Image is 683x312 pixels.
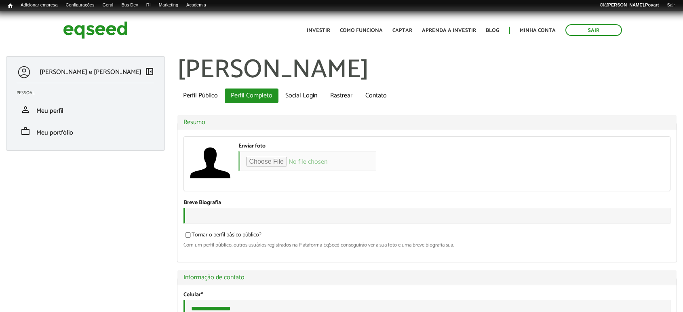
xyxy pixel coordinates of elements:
[183,292,203,298] label: Celular
[21,105,30,114] span: person
[565,24,622,36] a: Sair
[183,200,221,206] label: Breve Biografia
[117,2,142,8] a: Bus Dev
[238,143,266,149] label: Enviar foto
[340,28,383,33] a: Como funciona
[190,143,230,183] a: Ver perfil do usuário.
[177,89,224,103] a: Perfil Público
[11,120,160,142] li: Meu portfólio
[201,290,203,299] span: Este campo é obrigatório.
[324,89,358,103] a: Rastrear
[183,274,671,281] a: Informação de contato
[40,68,141,76] p: [PERSON_NAME] e [PERSON_NAME]
[145,67,154,76] span: left_panel_close
[17,126,154,136] a: workMeu portfólio
[225,89,278,103] a: Perfil Completo
[183,242,671,248] div: Com um perfil público, outros usuários registrados na Plataforma EqSeed conseguirão ver a sua fot...
[98,2,117,8] a: Geral
[62,2,99,8] a: Configurações
[183,232,261,240] label: Tornar o perfil básico público?
[11,99,160,120] li: Meu perfil
[486,28,499,33] a: Blog
[520,28,556,33] a: Minha conta
[183,119,671,126] a: Resumo
[182,2,210,8] a: Academia
[17,2,62,8] a: Adicionar empresa
[17,105,154,114] a: personMeu perfil
[359,89,393,103] a: Contato
[181,232,195,238] input: Tornar o perfil básico público?
[145,67,154,78] a: Colapsar menu
[142,2,155,8] a: RI
[607,2,659,7] strong: [PERSON_NAME].Poyart
[190,143,230,183] img: Foto de Danillo Dorazio
[4,2,17,10] a: Início
[663,2,679,8] a: Sair
[36,127,73,138] span: Meu portfólio
[8,3,13,8] span: Início
[279,89,323,103] a: Social Login
[63,19,128,41] img: EqSeed
[307,28,330,33] a: Investir
[596,2,663,8] a: Olá[PERSON_NAME].Poyart
[36,105,63,116] span: Meu perfil
[422,28,476,33] a: Aprenda a investir
[17,91,160,95] h2: Pessoal
[392,28,412,33] a: Captar
[155,2,182,8] a: Marketing
[21,126,30,136] span: work
[177,56,677,84] h1: [PERSON_NAME]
